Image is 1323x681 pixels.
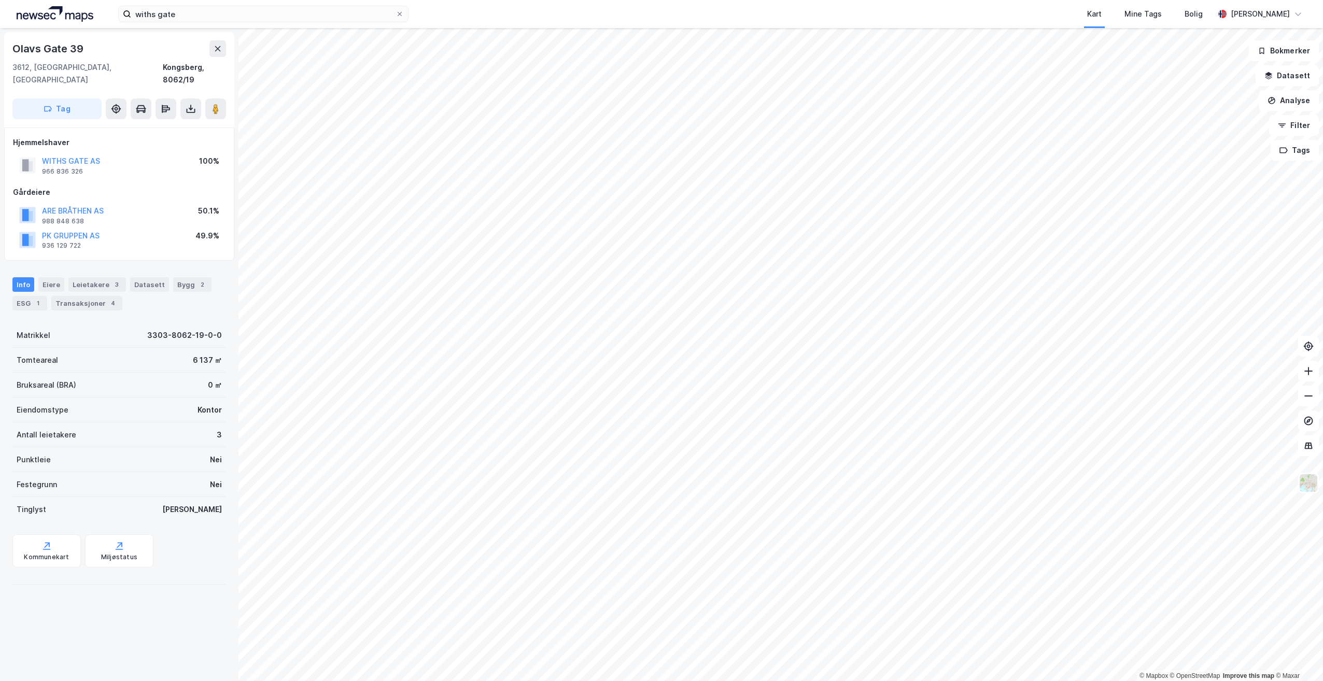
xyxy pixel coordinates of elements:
[12,98,102,119] button: Tag
[1124,8,1162,20] div: Mine Tags
[1223,672,1274,679] a: Improve this map
[130,277,169,292] div: Datasett
[173,277,212,292] div: Bygg
[12,40,85,57] div: Olavs Gate 39
[1259,90,1319,111] button: Analyse
[162,503,222,516] div: [PERSON_NAME]
[17,478,57,491] div: Festegrunn
[51,296,122,310] div: Transaksjoner
[17,429,76,441] div: Antall leietakere
[13,186,226,198] div: Gårdeiere
[42,217,84,225] div: 988 848 638
[17,354,58,366] div: Tomteareal
[17,6,93,22] img: logo.a4113a55bc3d86da70a041830d287a7e.svg
[198,404,222,416] div: Kontor
[1170,672,1220,679] a: OpenStreetMap
[1139,672,1168,679] a: Mapbox
[17,453,51,466] div: Punktleie
[199,155,219,167] div: 100%
[163,61,226,86] div: Kongsberg, 8062/19
[1271,631,1323,681] div: Kontrollprogram for chat
[208,379,222,391] div: 0 ㎡
[17,503,46,516] div: Tinglyst
[1271,631,1323,681] iframe: Chat Widget
[108,298,118,308] div: 4
[131,6,396,22] input: Søk på adresse, matrikkel, gårdeiere, leietakere eller personer
[210,478,222,491] div: Nei
[13,136,226,149] div: Hjemmelshaver
[1249,40,1319,61] button: Bokmerker
[38,277,64,292] div: Eiere
[147,329,222,342] div: 3303-8062-19-0-0
[1269,115,1319,136] button: Filter
[12,277,34,292] div: Info
[195,230,219,242] div: 49.9%
[17,329,50,342] div: Matrikkel
[1256,65,1319,86] button: Datasett
[12,61,163,86] div: 3612, [GEOGRAPHIC_DATA], [GEOGRAPHIC_DATA]
[210,453,222,466] div: Nei
[17,379,76,391] div: Bruksareal (BRA)
[42,167,83,176] div: 966 836 326
[217,429,222,441] div: 3
[1231,8,1290,20] div: [PERSON_NAME]
[68,277,126,292] div: Leietakere
[111,279,122,290] div: 3
[42,242,81,250] div: 936 129 722
[1087,8,1102,20] div: Kart
[33,298,43,308] div: 1
[1271,140,1319,161] button: Tags
[101,553,137,561] div: Miljøstatus
[17,404,68,416] div: Eiendomstype
[1299,473,1318,493] img: Z
[197,279,207,290] div: 2
[24,553,69,561] div: Kommunekart
[198,205,219,217] div: 50.1%
[1185,8,1203,20] div: Bolig
[193,354,222,366] div: 6 137 ㎡
[12,296,47,310] div: ESG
